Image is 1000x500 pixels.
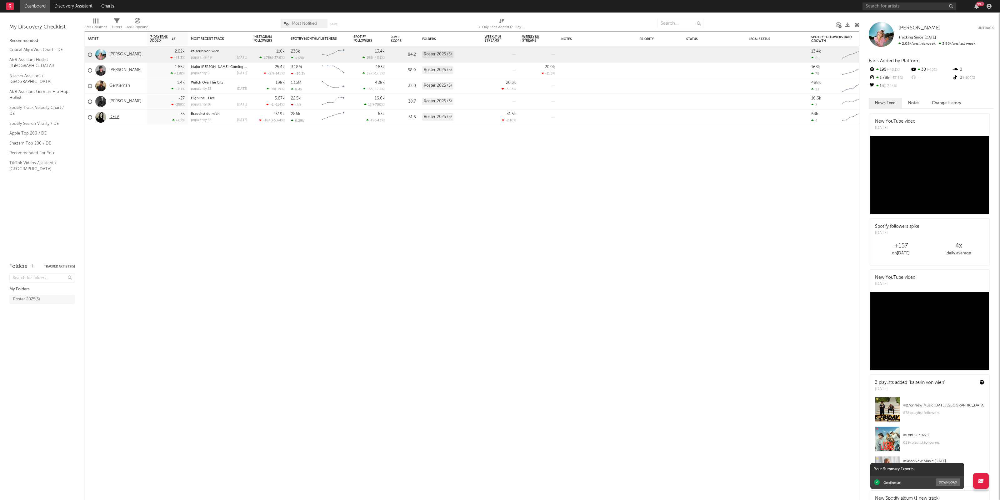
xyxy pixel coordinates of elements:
span: Weekly UK Streams [522,35,546,43]
div: 1.65k [175,65,185,69]
span: -114 % [274,103,284,107]
a: "kaiserin von wien" [909,380,945,385]
div: 1.15M [291,81,301,85]
div: 84.2 [391,51,416,59]
div: Spotify followers spike [875,223,919,230]
svg: Chart title [839,110,867,125]
div: 1.4k [177,81,185,85]
div: 38.7 [391,98,416,105]
div: Edit Columns [84,23,107,31]
div: +311 % [171,87,185,91]
div: [DATE] [237,72,247,75]
div: 16.6k [811,96,821,100]
button: Notes [902,98,926,108]
div: [DATE] [237,119,247,122]
span: -43.1 % [373,56,384,60]
div: 13.4k [811,49,821,54]
div: Filters [112,16,122,34]
div: daily average [930,250,987,257]
span: -12.5 % [373,88,384,91]
div: My Discovery Checklist [9,23,75,31]
a: Watch Ova The City [191,81,223,84]
div: popularity: 16 [191,103,211,106]
a: #1onPOPLAND659kplaylist followers [870,426,989,456]
div: 110k [276,49,285,54]
span: 397 [367,72,372,75]
div: Instagram Followers [253,35,275,43]
div: 236k [291,49,300,54]
a: Critical Algo/Viral Chart - DE [9,46,69,53]
a: #27onNew Music [DATE] [GEOGRAPHIC_DATA]878kplaylist followers [870,397,989,426]
a: Spotify Track Velocity Chart / DE [9,104,69,117]
div: 6.29k [291,119,304,123]
div: 25.4k [275,65,285,69]
div: [DATE] [875,281,916,287]
div: -3.03 % [502,87,516,91]
span: -19 % [276,88,284,91]
a: Brauchst du mich [191,112,220,116]
a: Major [PERSON_NAME] (Coming Home) - [PERSON_NAME] Extended Remix [191,65,313,69]
div: 16.6k [375,96,385,100]
div: Gentleman [883,480,901,485]
span: -145 % [274,72,284,75]
div: # 36 on New Music [DATE] [GEOGRAPHIC_DATA] [903,457,984,472]
span: -40 % [926,68,937,72]
a: TikTok Videos Assistant / [GEOGRAPHIC_DATA] [9,160,69,172]
a: Highline - Live [191,97,215,100]
span: Tracking Since: [DATE] [898,36,936,39]
button: Tracked Artists(5) [44,265,75,268]
div: kaiserin von wien [191,50,247,53]
span: 1.78k [263,56,272,60]
svg: Chart title [319,63,347,78]
div: 20.3k [506,81,516,85]
span: Fans Added by Platform [869,59,920,63]
div: # 1 on POPLAND [903,431,984,439]
a: A&R Assistant Hotlist ([GEOGRAPHIC_DATA]) [9,56,69,69]
div: Roster 2025 (5) [422,66,453,74]
div: [DATE] [875,386,945,392]
span: -184 [263,119,271,122]
div: 488k [375,81,385,85]
span: -7.14 % [884,84,897,88]
button: Download [936,478,960,486]
div: 198k [276,81,285,85]
span: 2.02k fans this week [898,42,936,46]
div: # 27 on New Music [DATE] [GEOGRAPHIC_DATA] [903,402,984,409]
div: 30 [910,66,952,74]
a: Shazam Top 200 / DE [9,140,69,147]
svg: Chart title [319,110,347,125]
div: ( ) [267,87,285,91]
a: Recommended For You [9,150,69,156]
span: 3.56k fans last week [898,42,975,46]
div: ( ) [362,71,385,75]
div: 163k [376,65,385,69]
span: -37.6 % [273,56,284,60]
div: Major Tom (Coming Home) - Tiësto Extended Remix [191,65,247,69]
div: [DATE] [237,56,247,59]
span: -43.1 % [886,68,900,72]
button: Change History [926,98,967,108]
div: Filters [112,23,122,31]
a: DELA [109,115,119,120]
a: [PERSON_NAME] [109,99,142,104]
div: Folders [9,263,27,270]
div: Roster 2025 (5) [422,98,453,105]
svg: Chart title [839,63,867,78]
div: -259 % [171,103,185,107]
div: 4 [811,119,817,123]
span: [PERSON_NAME] [898,25,941,31]
span: -100 % [962,76,975,80]
input: Search for artists [862,3,956,10]
div: [DATE] [875,230,919,236]
div: Highline - Live [191,97,247,100]
div: Legal Status [749,37,789,41]
button: News Feed [869,98,902,108]
div: Priority [639,37,664,41]
div: Jump Score [391,35,407,43]
div: 63k [811,112,818,116]
div: popularity: 56 [191,119,212,122]
div: on [DATE] [872,250,930,257]
div: 659k playlist followers [903,439,984,446]
div: ( ) [366,118,385,122]
div: Status [686,37,727,41]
